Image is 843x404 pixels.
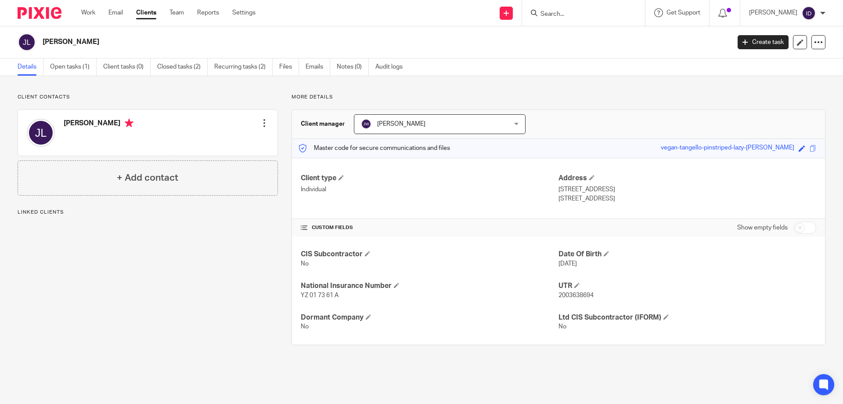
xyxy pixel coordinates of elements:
[737,223,788,232] label: Show empty fields
[157,58,208,76] a: Closed tasks (2)
[337,58,369,76] a: Notes (0)
[279,58,299,76] a: Files
[558,292,594,298] span: 2003638694
[197,8,219,17] a: Reports
[377,121,425,127] span: [PERSON_NAME]
[738,35,789,49] a: Create task
[18,33,36,51] img: svg%3E
[292,94,825,101] p: More details
[43,37,588,47] h2: [PERSON_NAME]
[558,174,816,183] h4: Address
[169,8,184,17] a: Team
[232,8,256,17] a: Settings
[136,8,156,17] a: Clients
[301,120,345,128] h3: Client manager
[50,58,97,76] a: Open tasks (1)
[306,58,330,76] a: Emails
[301,250,558,259] h4: CIS Subcontractor
[18,94,278,101] p: Client contacts
[18,209,278,216] p: Linked clients
[558,194,816,203] p: [STREET_ADDRESS]
[301,261,309,267] span: No
[301,292,339,298] span: YZ 01 73 61 A
[558,185,816,194] p: [STREET_ADDRESS]
[18,7,61,19] img: Pixie
[558,261,577,267] span: [DATE]
[301,324,309,330] span: No
[301,281,558,291] h4: National Insurance Number
[301,224,558,231] h4: CUSTOM FIELDS
[301,185,558,194] p: Individual
[749,8,797,17] p: [PERSON_NAME]
[103,58,151,76] a: Client tasks (0)
[361,119,371,129] img: svg%3E
[18,58,43,76] a: Details
[117,171,178,185] h4: + Add contact
[301,174,558,183] h4: Client type
[214,58,273,76] a: Recurring tasks (2)
[666,10,700,16] span: Get Support
[125,119,133,127] i: Primary
[558,313,816,322] h4: Ltd CIS Subcontractor (IFORM)
[661,143,794,153] div: vegan-tangello-pinstriped-lazy-[PERSON_NAME]
[299,144,450,153] p: Master code for secure communications and files
[558,324,566,330] span: No
[558,281,816,291] h4: UTR
[558,250,816,259] h4: Date Of Birth
[27,119,55,147] img: svg%3E
[802,6,816,20] img: svg%3E
[108,8,123,17] a: Email
[81,8,95,17] a: Work
[540,11,619,18] input: Search
[301,313,558,322] h4: Dormant Company
[64,119,133,130] h4: [PERSON_NAME]
[375,58,409,76] a: Audit logs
